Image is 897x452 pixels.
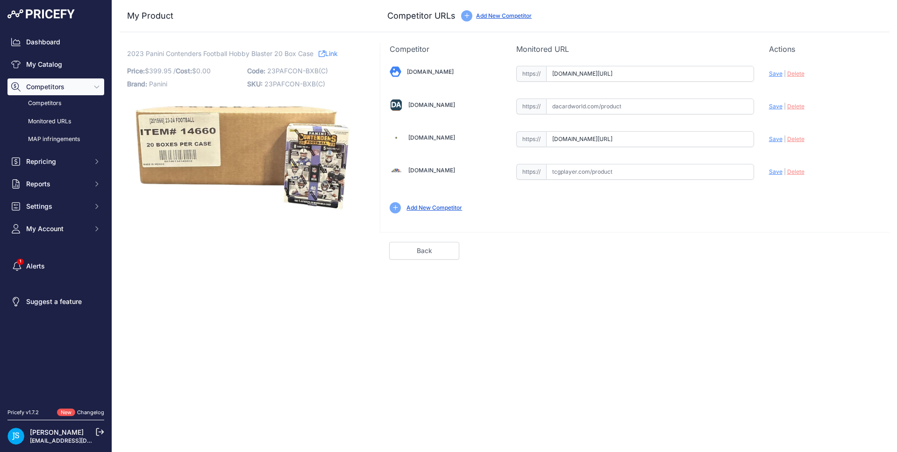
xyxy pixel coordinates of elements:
a: [EMAIL_ADDRESS][DOMAIN_NAME] [30,437,128,444]
a: Changelog [77,409,104,416]
a: Add New Competitor [406,204,462,211]
a: [PERSON_NAME] [30,428,84,436]
p: Actions [769,43,880,55]
span: | [784,168,786,175]
a: Suggest a feature [7,293,104,310]
span: Save [769,70,783,77]
a: [DOMAIN_NAME] [408,101,455,108]
span: https:// [516,99,546,114]
button: Competitors [7,78,104,95]
span: https:// [516,131,546,147]
span: https:// [516,66,546,82]
a: Alerts [7,258,104,275]
button: Settings [7,198,104,215]
input: tcgplayer.com/product [546,164,754,180]
span: Reports [26,179,87,189]
h3: My Product [127,9,361,22]
a: Add New Competitor [476,12,532,19]
span: https:// [516,164,546,180]
span: Delete [787,70,804,77]
span: Code: [247,67,265,75]
span: | [784,103,786,110]
input: dacardworld.com/product [546,99,754,114]
span: Delete [787,168,804,175]
span: Competitors [26,82,87,92]
span: Save [769,103,783,110]
button: Repricing [7,153,104,170]
span: SKU: [247,80,263,88]
p: Monitored URL [516,43,754,55]
span: 2023 Panini Contenders Football Hobby Blaster 20 Box Case [127,48,313,59]
input: blowoutcards.com/product [546,66,754,82]
span: 23PAFCON-BXB(C) [264,80,325,88]
span: 23PAFCON-BXB(C) [267,67,328,75]
button: Reports [7,176,104,192]
a: Monitored URLs [7,113,104,130]
a: [DOMAIN_NAME] [407,68,454,75]
button: My Account [7,220,104,237]
input: steelcitycollectibles.com/product [546,131,754,147]
a: Link [319,48,338,59]
span: Panini [149,80,167,88]
span: / $ [173,67,211,75]
span: Price: [127,67,145,75]
a: Dashboard [7,34,104,50]
span: Settings [26,202,87,211]
span: 0.00 [196,67,211,75]
span: My Account [26,224,87,233]
img: Pricefy Logo [7,9,75,19]
a: My Catalog [7,56,104,73]
span: | [784,70,786,77]
span: Save [769,135,783,142]
p: $ [127,64,242,78]
a: [DOMAIN_NAME] [408,167,455,174]
p: Competitor [390,43,501,55]
span: Cost: [176,67,192,75]
span: Brand: [127,80,147,88]
div: Pricefy v1.7.2 [7,409,39,417]
a: Competitors [7,95,104,112]
a: Back [389,242,459,260]
span: Repricing [26,157,87,166]
span: Delete [787,135,804,142]
a: MAP infringements [7,131,104,148]
span: New [57,409,75,417]
nav: Sidebar [7,34,104,397]
a: [DOMAIN_NAME] [408,134,455,141]
h3: Competitor URLs [387,9,456,22]
span: Delete [787,103,804,110]
span: 399.95 [149,67,171,75]
span: | [784,135,786,142]
span: Save [769,168,783,175]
